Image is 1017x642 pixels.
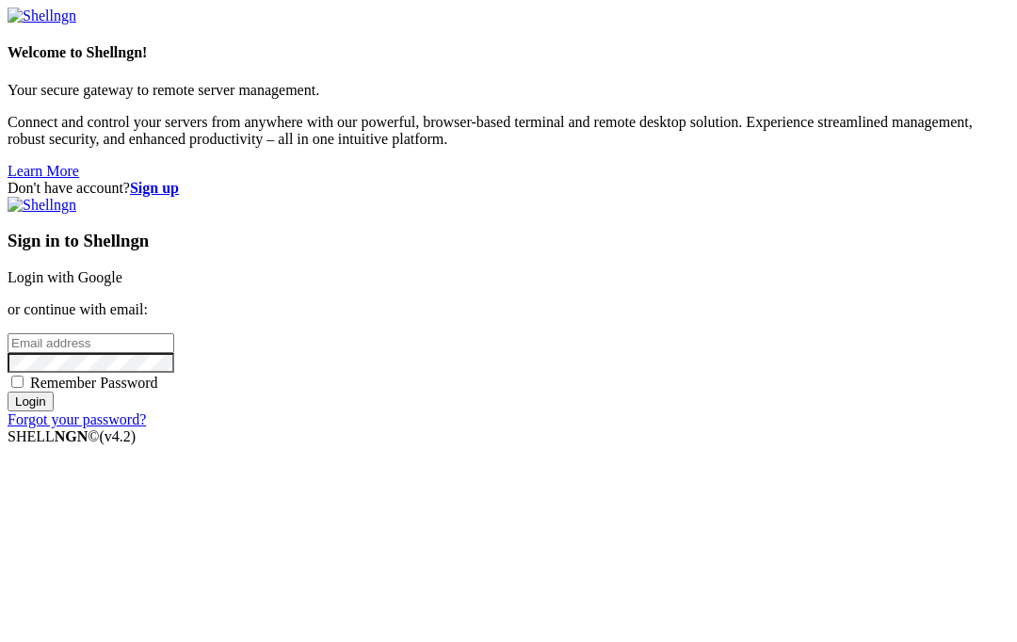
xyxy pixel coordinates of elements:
[8,428,136,444] span: SHELL ©
[55,428,89,444] b: NGN
[8,8,76,24] img: Shellngn
[100,428,137,444] span: 4.2.0
[8,333,174,353] input: Email address
[8,163,79,179] a: Learn More
[8,392,54,411] input: Login
[8,197,76,214] img: Shellngn
[8,411,146,427] a: Forgot your password?
[30,375,158,391] span: Remember Password
[8,114,1009,148] p: Connect and control your servers from anywhere with our powerful, browser-based terminal and remo...
[8,180,1009,197] div: Don't have account?
[8,231,1009,251] h3: Sign in to Shellngn
[8,44,1009,61] h4: Welcome to Shellngn!
[8,301,1009,318] p: or continue with email:
[11,376,24,388] input: Remember Password
[8,82,1009,99] p: Your secure gateway to remote server management.
[8,269,122,285] a: Login with Google
[130,180,179,196] a: Sign up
